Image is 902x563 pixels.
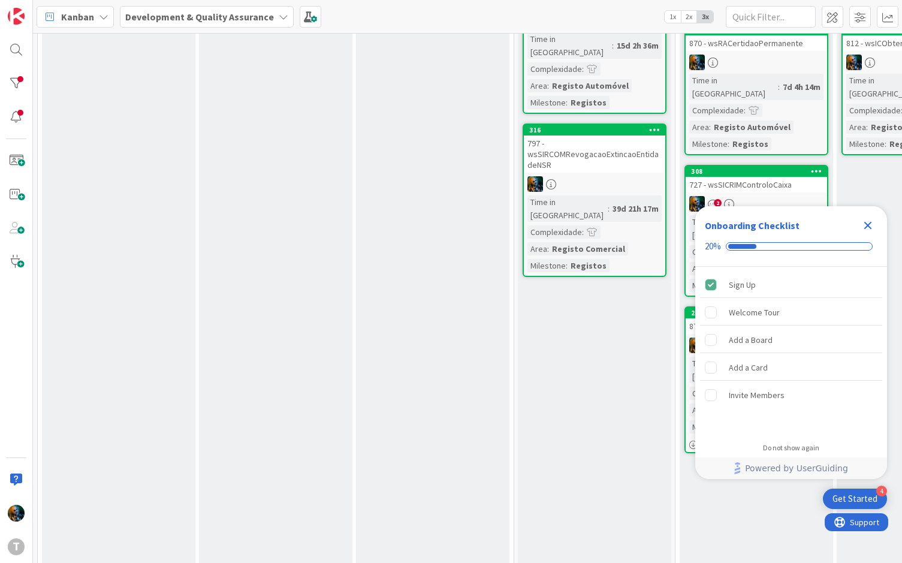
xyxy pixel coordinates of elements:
[695,206,887,479] div: Checklist Container
[527,62,582,76] div: Complexidade
[686,338,827,353] div: JC
[709,121,711,134] span: :
[527,242,547,255] div: Area
[876,486,887,496] div: 4
[686,166,827,177] div: 308
[614,39,662,52] div: 15d 2h 36m
[711,121,794,134] div: Registo Automóvel
[612,39,614,52] span: :
[729,333,773,347] div: Add a Board
[729,388,785,402] div: Invite Members
[729,360,768,375] div: Add a Card
[689,121,709,134] div: Area
[705,241,877,252] div: Checklist progress: 20%
[689,387,744,400] div: Complexidade
[700,272,882,298] div: Sign Up is complete.
[832,493,877,505] div: Get Started
[125,11,274,23] b: Development & Quality Assurance
[695,457,887,479] div: Footer
[695,267,887,435] div: Checklist items
[689,279,728,292] div: Milestone
[547,242,549,255] span: :
[846,55,862,70] img: JC
[529,126,665,134] div: 316
[701,457,881,479] a: Powered by UserGuiding
[689,262,709,275] div: Area
[700,299,882,326] div: Welcome Tour is incomplete.
[681,11,697,23] span: 2x
[686,177,827,192] div: 727 - wsSICRIMControloCaixa
[686,308,827,318] div: 288
[524,136,665,173] div: 797 - wsSIRCOMRevogacaoExtincaoEntidadeNSR
[726,6,816,28] input: Quick Filter...
[524,125,665,173] div: 316797 - wsSIRCOMRevogacaoExtincaoEntidadeNSR
[729,305,780,320] div: Welcome Tour
[684,306,828,453] a: 288873 - wsMPagAPIJCTime in [GEOGRAPHIC_DATA]:32d 2h 9mComplexidade:Area:Comuns - Motor de Pagam....
[566,259,568,272] span: :
[686,55,827,70] div: JC
[705,218,800,233] div: Onboarding Checklist
[689,338,705,353] img: JC
[691,167,827,176] div: 308
[686,437,827,452] div: 0/3
[846,137,885,150] div: Milestone
[700,327,882,353] div: Add a Board is incomplete.
[780,80,823,94] div: 7d 4h 14m
[744,104,746,117] span: :
[846,121,866,134] div: Area
[689,357,778,383] div: Time in [GEOGRAPHIC_DATA]
[549,79,632,92] div: Registo Automóvel
[527,32,612,59] div: Time in [GEOGRAPHIC_DATA]
[705,241,721,252] div: 20%
[608,202,610,215] span: :
[697,11,713,23] span: 3x
[686,35,827,51] div: 870 - wsRACertidaoPermanente
[8,8,25,25] img: Visit kanbanzone.com
[684,165,828,297] a: 308727 - wsSICRIMControloCaixaJCTime in [GEOGRAPHIC_DATA]:29d 10h 57mComplexidade:Area:Registo Cr...
[568,96,610,109] div: Registos
[527,225,582,239] div: Complexidade
[866,121,868,134] span: :
[527,79,547,92] div: Area
[686,25,827,51] div: 209870 - wsRACertidaoPermanente
[61,10,94,24] span: Kanban
[689,404,709,417] div: Area
[763,443,819,453] div: Do not show again
[686,318,827,334] div: 873 - wsMPagAPI
[700,382,882,408] div: Invite Members is incomplete.
[527,176,543,192] img: JC
[566,96,568,109] span: :
[8,538,25,555] div: T
[858,216,877,235] div: Close Checklist
[582,225,584,239] span: :
[778,80,780,94] span: :
[885,137,886,150] span: :
[686,196,827,212] div: JC
[523,124,666,277] a: 316797 - wsSIRCOMRevogacaoExtincaoEntidadeNSRJCTime in [GEOGRAPHIC_DATA]:39d 21h 17mComplexidade:...
[728,137,729,150] span: :
[684,23,828,155] a: 209870 - wsRACertidaoPermanenteJCTime in [GEOGRAPHIC_DATA]:7d 4h 14mComplexidade:Area:Registo Aut...
[846,104,901,117] div: Complexidade
[689,245,744,258] div: Complexidade
[25,2,55,16] span: Support
[700,354,882,381] div: Add a Card is incomplete.
[689,137,728,150] div: Milestone
[547,79,549,92] span: :
[527,96,566,109] div: Milestone
[745,461,848,475] span: Powered by UserGuiding
[527,259,566,272] div: Milestone
[689,55,705,70] img: JC
[610,202,662,215] div: 39d 21h 17m
[689,104,744,117] div: Complexidade
[527,195,608,222] div: Time in [GEOGRAPHIC_DATA]
[582,62,584,76] span: :
[568,259,610,272] div: Registos
[689,420,728,433] div: Milestone
[524,176,665,192] div: JC
[689,215,770,242] div: Time in [GEOGRAPHIC_DATA]
[549,242,628,255] div: Registo Comercial
[714,199,722,207] span: 2
[686,308,827,334] div: 288873 - wsMPagAPI
[729,278,756,292] div: Sign Up
[691,309,827,317] div: 288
